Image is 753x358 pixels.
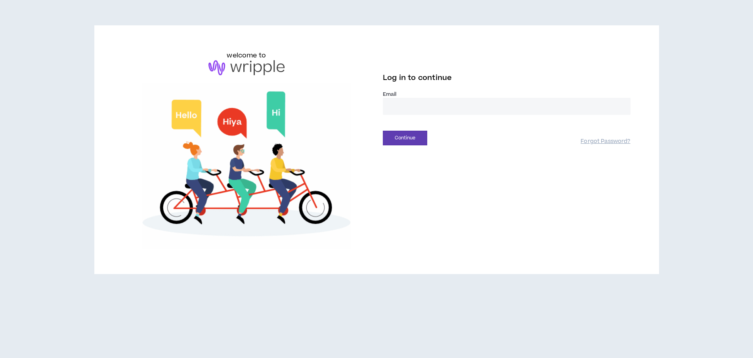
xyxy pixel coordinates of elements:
[123,83,371,249] img: Welcome to Wripple
[581,138,630,145] a: Forgot Password?
[208,60,285,75] img: logo-brand.png
[383,73,452,83] span: Log in to continue
[227,51,266,60] h6: welcome to
[383,91,631,98] label: Email
[383,131,427,145] button: Continue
